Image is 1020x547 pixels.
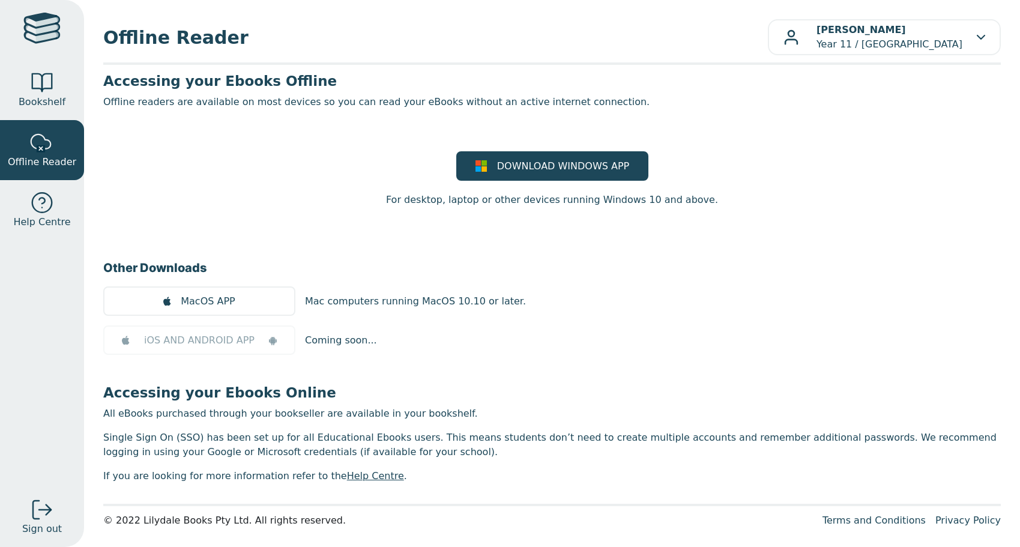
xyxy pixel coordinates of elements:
p: For desktop, laptop or other devices running Windows 10 and above. [386,193,718,207]
span: MacOS APP [181,294,235,309]
span: Help Centre [13,215,70,229]
a: Terms and Conditions [822,515,926,526]
p: All eBooks purchased through your bookseller are available in your bookshelf. [103,406,1001,421]
span: Offline Reader [8,155,76,169]
span: Offline Reader [103,24,768,51]
p: Coming soon... [305,333,377,348]
a: Privacy Policy [935,515,1001,526]
a: Help Centre [347,470,404,482]
h3: Accessing your Ebooks Online [103,384,1001,402]
p: Mac computers running MacOS 10.10 or later. [305,294,526,309]
span: Sign out [22,522,62,536]
a: MacOS APP [103,286,295,316]
div: © 2022 Lilydale Books Pty Ltd. All rights reserved. [103,513,813,528]
h3: Other Downloads [103,259,1001,277]
h3: Accessing your Ebooks Offline [103,72,1001,90]
span: iOS AND ANDROID APP [144,333,255,348]
p: Offline readers are available on most devices so you can read your eBooks without an active inter... [103,95,1001,109]
a: DOWNLOAD WINDOWS APP [456,151,648,181]
p: Single Sign On (SSO) has been set up for all Educational Ebooks users. This means students don’t ... [103,431,1001,459]
p: Year 11 / [GEOGRAPHIC_DATA] [816,23,962,52]
span: Bookshelf [19,95,65,109]
b: [PERSON_NAME] [816,24,906,35]
span: DOWNLOAD WINDOWS APP [497,159,629,174]
button: [PERSON_NAME]Year 11 / [GEOGRAPHIC_DATA] [768,19,1001,55]
p: If you are looking for more information refer to the . [103,469,1001,483]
